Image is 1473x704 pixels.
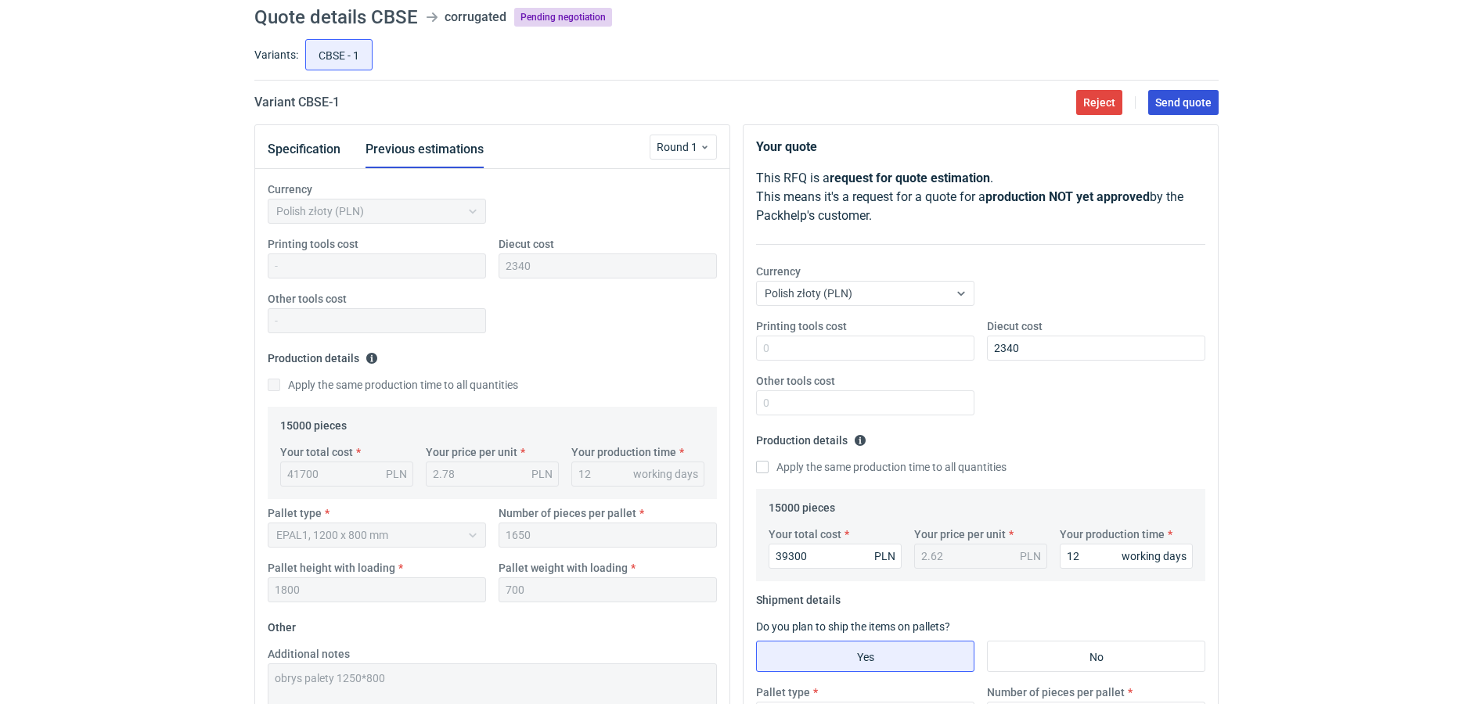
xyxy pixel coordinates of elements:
[254,8,418,27] h1: Quote details CBSE
[531,466,553,482] div: PLN
[1060,544,1193,569] input: 0
[1020,548,1041,564] div: PLN
[874,548,895,564] div: PLN
[1076,90,1122,115] button: Reject
[254,47,298,63] label: Variants:
[756,318,847,334] label: Printing tools cost
[765,287,852,300] span: Polish złoty (PLN)
[268,615,296,634] legend: Other
[268,291,347,307] label: Other tools cost
[756,264,801,279] label: Currency
[268,181,312,197] label: Currency
[1083,97,1115,108] span: Reject
[985,189,1150,204] strong: production NOT yet approved
[499,560,628,576] label: Pallet weight with loading
[756,620,950,633] label: Do you plan to ship the items on pallets?
[268,131,340,168] button: Specification
[514,8,612,27] span: Pending negotiation
[445,8,506,27] div: corrugated
[633,466,698,482] div: working days
[571,444,676,460] label: Your production time
[1060,526,1165,542] label: Your production time
[756,684,810,700] label: Pallet type
[1122,548,1187,564] div: working days
[268,377,518,393] label: Apply the same production time to all quantities
[366,131,484,168] button: Previous estimations
[268,505,322,521] label: Pallet type
[499,505,636,521] label: Number of pieces per pallet
[426,444,517,460] label: Your price per unit
[499,236,554,252] label: Diecut cost
[756,428,866,447] legend: Production details
[756,587,841,606] legend: Shipment details
[268,560,395,576] label: Pallet height with loading
[280,444,353,460] label: Your total cost
[305,39,373,70] label: CBSE - 1
[914,526,1006,542] label: Your price per unit
[756,390,974,415] input: 0
[756,139,817,154] strong: Your quote
[268,346,378,365] legend: Production details
[756,169,1205,225] p: This RFQ is a . This means it's a request for a quote for a by the Packhelp's customer.
[987,318,1043,334] label: Diecut cost
[254,93,340,112] h2: Variant CBSE - 1
[756,373,835,389] label: Other tools cost
[657,139,700,155] span: Round 1
[769,526,841,542] label: Your total cost
[830,171,990,185] strong: request for quote estimation
[1148,90,1219,115] button: Send quote
[769,544,902,569] input: 0
[1155,97,1212,108] span: Send quote
[987,684,1125,700] label: Number of pieces per pallet
[756,641,974,672] label: Yes
[268,646,350,662] label: Additional notes
[987,641,1205,672] label: No
[268,236,358,252] label: Printing tools cost
[756,336,974,361] input: 0
[280,413,347,432] legend: 15000 pieces
[386,466,407,482] div: PLN
[987,336,1205,361] input: 0
[769,495,835,514] legend: 15000 pieces
[756,459,1007,475] label: Apply the same production time to all quantities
